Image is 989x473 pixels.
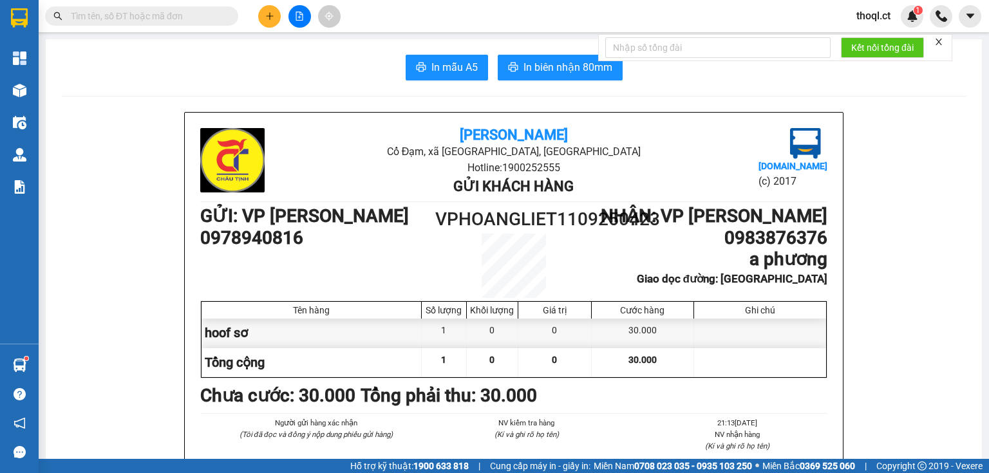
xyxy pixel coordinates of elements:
b: [PERSON_NAME] [460,127,568,143]
sup: 1 [24,357,28,360]
span: caret-down [965,10,976,22]
strong: 1900 633 818 [413,461,469,471]
b: [DOMAIN_NAME] [758,161,827,171]
span: copyright [918,461,927,470]
span: Miền Bắc [762,459,855,473]
span: In biên nhận 80mm [523,59,612,75]
span: ⚪️ [755,463,759,468]
div: Cước hàng [595,305,690,315]
li: (c) 2017 [758,173,827,189]
span: notification [14,417,26,429]
span: Kết nối tổng đài [851,41,914,55]
span: file-add [295,12,304,21]
span: Tổng cộng [205,355,265,370]
span: 1 [441,355,446,365]
b: Gửi khách hàng [453,178,574,194]
li: Người gửi hàng xác nhận [226,417,406,429]
span: | [478,459,480,473]
span: message [14,446,26,458]
img: logo.jpg [200,128,265,192]
img: warehouse-icon [13,116,26,129]
b: NHẬN : VP [PERSON_NAME] [601,205,827,227]
span: In mẫu A5 [431,59,478,75]
span: question-circle [14,388,26,400]
strong: 0369 525 060 [800,461,855,471]
button: printerIn biên nhận 80mm [498,55,623,80]
div: hoof sơ [202,319,422,348]
img: warehouse-icon [13,358,26,372]
i: (Kí và ghi rõ họ tên) [494,430,559,439]
button: aim [318,5,341,28]
h1: 0978940816 [200,227,435,249]
span: | [865,459,867,473]
button: caret-down [959,5,981,28]
span: aim [325,12,334,21]
b: Tổng phải thu: 30.000 [361,385,537,406]
div: 0 [518,319,592,348]
div: Ghi chú [697,305,823,315]
img: logo-vxr [11,8,28,28]
img: icon-new-feature [907,10,918,22]
button: file-add [288,5,311,28]
i: (Tôi đã đọc và đồng ý nộp dung phiếu gửi hàng) [240,430,393,439]
b: GỬI : VP [PERSON_NAME] [200,205,409,227]
strong: 0708 023 035 - 0935 103 250 [634,461,752,471]
span: Hỗ trợ kỹ thuật: [350,459,469,473]
i: (Kí và ghi rõ họ tên) [705,441,769,450]
img: logo.jpg [790,128,821,159]
b: Giao dọc đường: [GEOGRAPHIC_DATA] [637,272,827,285]
div: Tên hàng [205,305,418,315]
span: printer [416,62,426,74]
span: 0 [489,355,494,365]
span: 1 [916,6,920,15]
span: close [934,37,943,46]
div: 1 [422,319,467,348]
img: solution-icon [13,180,26,194]
span: printer [508,62,518,74]
span: 30.000 [628,355,657,365]
li: NV nhận hàng [648,429,827,440]
img: warehouse-icon [13,148,26,162]
button: Kết nối tổng đài [841,37,924,58]
button: printerIn mẫu A5 [406,55,488,80]
button: plus [258,5,281,28]
div: 0 [467,319,518,348]
li: NV kiểm tra hàng [437,417,616,429]
input: Nhập số tổng đài [605,37,831,58]
li: 21:13[DATE] [648,417,827,429]
span: thoql.ct [846,8,901,24]
li: Cổ Đạm, xã [GEOGRAPHIC_DATA], [GEOGRAPHIC_DATA] [305,144,722,160]
img: dashboard-icon [13,51,26,65]
span: plus [265,12,274,21]
span: search [53,12,62,21]
img: warehouse-icon [13,84,26,97]
span: Miền Nam [594,459,752,473]
li: Hotline: 1900252555 [305,160,722,176]
sup: 1 [914,6,923,15]
div: Số lượng [425,305,463,315]
div: Khối lượng [470,305,514,315]
b: Chưa cước : 30.000 [200,385,355,406]
h1: VPHOANGLIET1109250423 [435,205,592,234]
h1: 0983876376 [592,227,827,249]
span: Cung cấp máy in - giấy in: [490,459,590,473]
input: Tìm tên, số ĐT hoặc mã đơn [71,9,223,23]
img: phone-icon [936,10,947,22]
div: Giá trị [522,305,588,315]
span: 0 [552,355,557,365]
div: 30.000 [592,319,694,348]
h1: a phương [592,248,827,270]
